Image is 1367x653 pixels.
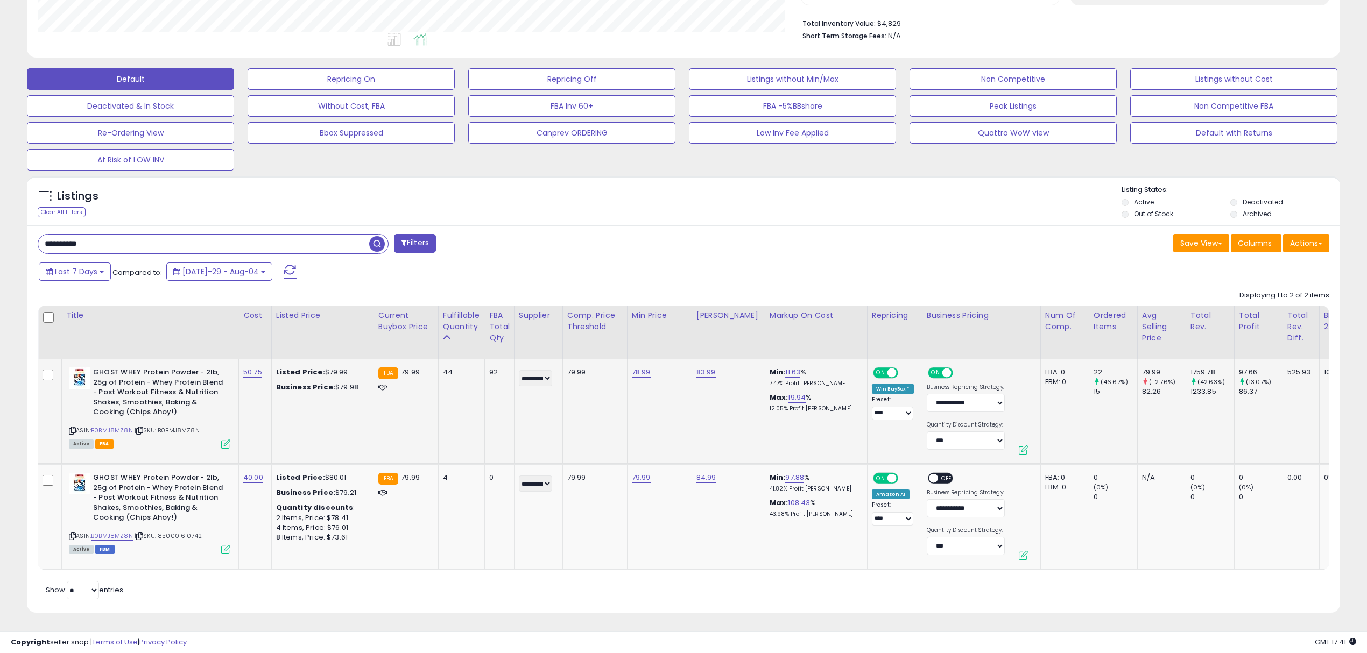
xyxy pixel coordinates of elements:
span: ON [874,474,887,483]
a: Terms of Use [92,637,138,647]
label: Quantity Discount Strategy: [927,527,1005,534]
a: B0BMJ8MZ8N [91,531,133,541]
div: Min Price [632,310,687,321]
div: Supplier [519,310,558,321]
div: 8 Items, Price: $73.61 [276,533,365,542]
small: (42.63%) [1197,378,1225,386]
b: Listed Price: [276,472,325,482]
b: Short Term Storage Fees: [802,31,886,40]
small: (0%) [1094,483,1109,492]
a: 19.94 [788,392,806,403]
div: 92 [489,367,506,377]
div: BB Share 24h. [1324,310,1363,332]
div: Cost [243,310,267,321]
small: (46.67%) [1101,378,1128,386]
div: N/A [1142,473,1178,482]
button: Bbox Suppressed [248,122,455,144]
b: Min: [770,472,786,482]
span: All listings currently available for purchase on Amazon [69,439,94,449]
label: Business Repricing Strategy: [927,489,1005,496]
span: ON [929,368,942,378]
div: : [276,503,365,513]
div: Title [66,310,234,321]
a: 79.99 [632,472,651,483]
button: Deactivated & In Stock [27,95,234,117]
div: Total Rev. [1190,310,1230,332]
div: Preset: [872,501,914,526]
b: GHOST WHEY Protein Powder - 2lb, 25g of Protein - Whey Protein Blend - Post Workout Fitness & Nut... [93,473,224,526]
div: 79.99 [1142,367,1186,377]
span: FBA [95,439,114,449]
button: Filters [394,234,436,253]
div: Total Rev. Diff. [1287,310,1315,344]
div: FBM: 0 [1045,377,1081,387]
div: Preset: [872,396,914,420]
b: GHOST WHEY Protein Powder - 2lb, 25g of Protein - Whey Protein Blend - Post Workout Fitness & Nut... [93,367,224,420]
span: OFF [951,368,968,378]
span: | SKU: 850001610742 [135,531,202,540]
div: Markup on Cost [770,310,863,321]
span: 79.99 [401,472,420,482]
button: Default [27,68,234,90]
h5: Listings [57,189,98,204]
label: Archived [1243,209,1272,218]
button: Peak Listings [910,95,1117,117]
div: 1233.85 [1190,387,1234,396]
span: 2025-08-12 17:41 GMT [1315,637,1356,647]
button: Repricing On [248,68,455,90]
div: Win BuyBox * [872,384,914,394]
span: ON [874,368,887,378]
span: OFF [938,474,955,483]
span: FBM [95,545,115,554]
div: % [770,498,859,518]
div: 2 Items, Price: $78.41 [276,513,365,523]
div: 86.37 [1239,387,1283,396]
p: Listing States: [1122,185,1340,195]
a: 83.99 [696,367,716,378]
div: Displaying 1 to 2 of 2 items [1239,290,1329,301]
div: 0.00 [1287,473,1311,482]
div: 525.93 [1287,367,1311,377]
div: seller snap | | [11,637,187,648]
span: [DATE]-29 - Aug-04 [182,266,259,277]
div: Repricing [872,310,918,321]
label: Quantity Discount Strategy: [927,421,1005,429]
label: Out of Stock [1134,209,1173,218]
div: % [770,393,859,413]
div: 0% [1324,473,1359,482]
div: % [770,367,859,387]
small: (0%) [1239,483,1254,492]
button: [DATE]-29 - Aug-04 [166,262,272,281]
a: 84.99 [696,472,716,483]
span: N/A [888,31,901,41]
img: 41XhZwgyqxL._SL40_.jpg [69,367,90,389]
b: Max: [770,498,788,508]
b: Business Price: [276,382,335,392]
button: Listings without Min/Max [689,68,896,90]
div: Num of Comp. [1045,310,1084,332]
div: 0 [1239,492,1283,502]
label: Deactivated [1243,197,1283,207]
button: Canprev ORDERING [468,122,675,144]
p: 7.47% Profit [PERSON_NAME] [770,380,859,387]
div: 0 [1094,492,1137,502]
span: Columns [1238,238,1272,249]
button: At Risk of LOW INV [27,149,234,171]
div: ASIN: [69,367,230,447]
button: Save View [1173,234,1229,252]
b: Min: [770,367,786,377]
small: (-2.76%) [1149,378,1175,386]
div: Fulfillable Quantity [443,310,480,332]
div: $80.01 [276,473,365,482]
div: 15 [1094,387,1137,396]
a: 97.88 [785,472,804,483]
a: B0BMJ8MZ8N [91,426,133,435]
a: 78.99 [632,367,651,378]
div: 22 [1094,367,1137,377]
div: 44 [443,367,476,377]
button: Without Cost, FBA [248,95,455,117]
span: Show: entries [46,585,123,595]
li: $4,829 [802,16,1322,29]
a: 40.00 [243,472,263,483]
th: The percentage added to the cost of goods (COGS) that forms the calculator for Min & Max prices. [765,306,867,359]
